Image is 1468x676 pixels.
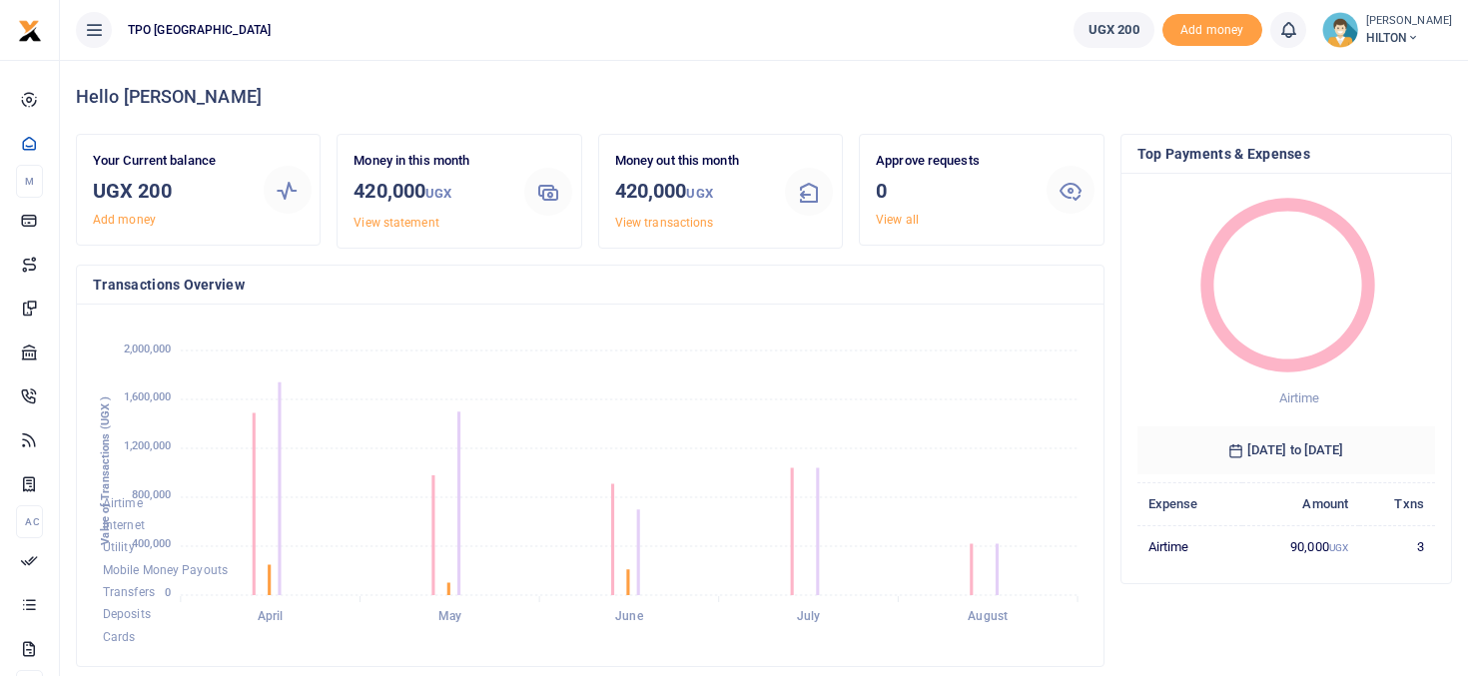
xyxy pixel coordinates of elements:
tspan: April [258,609,284,623]
small: UGX [425,186,451,201]
a: Add money [1162,21,1262,36]
h3: UGX 200 [93,176,248,206]
tspan: 0 [165,587,171,600]
h4: Top Payments & Expenses [1137,143,1436,165]
p: Money in this month [354,151,508,172]
p: Your Current balance [93,151,248,172]
tspan: August [968,609,1008,623]
tspan: June [615,609,643,623]
span: Transfers [103,585,155,599]
li: M [16,165,43,198]
h3: 0 [876,176,1031,206]
span: Utility [103,541,135,555]
small: [PERSON_NAME] [1366,13,1452,30]
th: Txns [1359,482,1435,525]
h4: Hello [PERSON_NAME] [76,86,1452,108]
tspan: 1,200,000 [124,440,171,453]
li: Wallet ballance [1066,12,1162,48]
tspan: May [438,609,461,623]
p: Approve requests [876,151,1031,172]
span: Add money [1162,14,1262,47]
span: UGX 200 [1089,20,1139,40]
a: profile-user [PERSON_NAME] HILTON [1322,12,1452,48]
tspan: 2,000,000 [124,342,171,355]
span: Cards [103,630,136,644]
span: TPO [GEOGRAPHIC_DATA] [120,21,279,39]
a: logo-small logo-large logo-large [18,22,42,37]
td: 90,000 [1242,525,1359,567]
p: Money out this month [615,151,770,172]
h3: 420,000 [354,176,508,209]
small: UGX [1329,542,1348,553]
img: profile-user [1322,12,1358,48]
li: Ac [16,505,43,538]
a: View statement [354,216,438,230]
span: Airtime [1278,390,1319,405]
img: logo-small [18,19,42,43]
th: Amount [1242,482,1359,525]
th: Expense [1137,482,1242,525]
small: UGX [686,186,712,201]
td: 3 [1359,525,1435,567]
tspan: July [797,609,820,623]
a: View transactions [615,216,714,230]
span: Mobile Money Payouts [103,563,228,577]
span: Airtime [103,496,143,510]
span: Internet [103,518,145,532]
td: Airtime [1137,525,1242,567]
h4: Transactions Overview [93,274,1088,296]
text: Value of Transactions (UGX ) [99,396,112,545]
h3: 420,000 [615,176,770,209]
tspan: 1,600,000 [124,391,171,404]
span: Deposits [103,608,151,622]
h6: [DATE] to [DATE] [1137,426,1436,474]
a: View all [876,213,919,227]
a: Add money [93,213,156,227]
a: UGX 200 [1074,12,1154,48]
li: Toup your wallet [1162,14,1262,47]
span: HILTON [1366,29,1452,47]
tspan: 400,000 [132,538,171,551]
tspan: 800,000 [132,489,171,502]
